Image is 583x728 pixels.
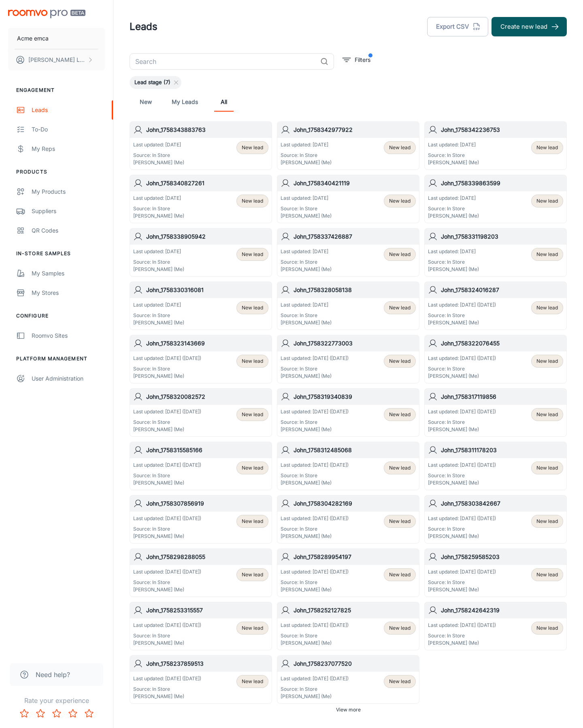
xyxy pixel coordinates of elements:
[242,624,263,632] span: New lead
[281,686,349,693] p: Source: In Store
[277,655,419,704] a: John_1758237077520Last updated: [DATE] ([DATE])Source: In Store[PERSON_NAME] (Me)New lead
[389,464,411,472] span: New lead
[133,212,184,220] p: [PERSON_NAME] (Me)
[441,286,563,294] h6: John_1758324016287
[281,693,349,700] p: [PERSON_NAME] (Me)
[428,355,496,362] p: Last updated: [DATE] ([DATE])
[389,624,411,632] span: New lead
[32,106,105,114] div: Leads
[130,175,272,223] a: John_1758340827261Last updated: [DATE]Source: In Store[PERSON_NAME] (Me)New lead
[281,365,349,372] p: Source: In Store
[428,312,496,319] p: Source: In Store
[277,121,419,170] a: John_1758342977922Last updated: [DATE]Source: In Store[PERSON_NAME] (Me)New lead
[133,248,184,255] p: Last updated: [DATE]
[281,152,332,159] p: Source: In Store
[130,53,317,70] input: Search
[428,515,496,522] p: Last updated: [DATE] ([DATE])
[130,19,157,34] h1: Leads
[281,159,332,166] p: [PERSON_NAME] (Me)
[428,586,496,593] p: [PERSON_NAME] (Me)
[428,212,479,220] p: [PERSON_NAME] (Me)
[281,312,332,319] p: Source: In Store
[130,602,272,650] a: John_1758253315557Last updated: [DATE] ([DATE])Source: In Store[PERSON_NAME] (Me)New lead
[133,195,184,202] p: Last updated: [DATE]
[32,144,105,153] div: My Reps
[242,251,263,258] span: New lead
[294,392,416,401] h6: John_1758319340839
[281,426,349,433] p: [PERSON_NAME] (Me)
[242,197,263,205] span: New lead
[389,197,411,205] span: New lead
[133,141,184,148] p: Last updated: [DATE]
[281,266,332,273] p: [PERSON_NAME] (Me)
[214,92,234,112] a: All
[32,207,105,216] div: Suppliers
[242,571,263,578] span: New lead
[281,568,349,576] p: Last updated: [DATE] ([DATE])
[424,121,567,170] a: John_1758342236753Last updated: [DATE]Source: In Store[PERSON_NAME] (Me)New lead
[281,533,349,540] p: [PERSON_NAME] (Me)
[441,392,563,401] h6: John_1758317119856
[146,339,268,348] h6: John_1758323143669
[428,248,479,255] p: Last updated: [DATE]
[441,179,563,188] h6: John_1758339863599
[32,331,105,340] div: Roomvo Sites
[146,446,268,455] h6: John_1758315585166
[428,525,496,533] p: Source: In Store
[146,286,268,294] h6: John_1758330316081
[133,461,201,469] p: Last updated: [DATE] ([DATE])
[428,159,479,166] p: [PERSON_NAME] (Me)
[294,552,416,561] h6: John_1758289954197
[281,195,332,202] p: Last updated: [DATE]
[133,686,201,693] p: Source: In Store
[130,78,175,87] span: Lead stage (7)
[172,92,198,112] a: My Leads
[281,586,349,593] p: [PERSON_NAME] (Me)
[130,442,272,490] a: John_1758315585166Last updated: [DATE] ([DATE])Source: In Store[PERSON_NAME] (Me)New lead
[441,232,563,241] h6: John_1758331198203
[281,408,349,415] p: Last updated: [DATE] ([DATE])
[130,335,272,383] a: John_1758323143669Last updated: [DATE] ([DATE])Source: In Store[PERSON_NAME] (Me)New lead
[424,495,567,544] a: John_1758303842667Last updated: [DATE] ([DATE])Source: In Store[PERSON_NAME] (Me)New lead
[49,705,65,722] button: Rate 3 star
[428,461,496,469] p: Last updated: [DATE] ([DATE])
[277,281,419,330] a: John_1758328058138Last updated: [DATE]Source: In Store[PERSON_NAME] (Me)New lead
[28,55,85,64] p: [PERSON_NAME] Leaptools
[133,479,201,487] p: [PERSON_NAME] (Me)
[294,232,416,241] h6: John_1758337426887
[428,419,496,426] p: Source: In Store
[281,639,349,647] p: [PERSON_NAME] (Me)
[130,76,181,89] div: Lead stage (7)
[146,552,268,561] h6: John_1758298288055
[133,586,201,593] p: [PERSON_NAME] (Me)
[428,152,479,159] p: Source: In Store
[428,319,496,326] p: [PERSON_NAME] (Me)
[133,365,201,372] p: Source: In Store
[536,144,558,151] span: New lead
[281,419,349,426] p: Source: In Store
[277,335,419,383] a: John_1758322773003Last updated: [DATE] ([DATE])Source: In Store[PERSON_NAME] (Me)New lead
[441,499,563,508] h6: John_1758303842667
[146,392,268,401] h6: John_1758320082572
[277,602,419,650] a: John_1758252127825Last updated: [DATE] ([DATE])Source: In Store[PERSON_NAME] (Me)New lead
[428,301,496,309] p: Last updated: [DATE] ([DATE])
[428,205,479,212] p: Source: In Store
[242,144,263,151] span: New lead
[242,358,263,365] span: New lead
[146,232,268,241] h6: John_1758338905942
[133,312,184,319] p: Source: In Store
[428,141,479,148] p: Last updated: [DATE]
[536,411,558,418] span: New lead
[389,518,411,525] span: New lead
[294,606,416,615] h6: John_1758252127825
[133,568,201,576] p: Last updated: [DATE] ([DATE])
[424,281,567,330] a: John_1758324016287Last updated: [DATE] ([DATE])Source: In Store[PERSON_NAME] (Me)New lead
[65,705,81,722] button: Rate 4 star
[277,495,419,544] a: John_1758304282169Last updated: [DATE] ([DATE])Source: In Store[PERSON_NAME] (Me)New lead
[389,571,411,578] span: New lead
[277,442,419,490] a: John_1758312485068Last updated: [DATE] ([DATE])Source: In Store[PERSON_NAME] (Me)New lead
[16,705,32,722] button: Rate 1 star
[294,659,416,668] h6: John_1758237077520
[81,705,97,722] button: Rate 5 star
[355,55,370,64] p: Filters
